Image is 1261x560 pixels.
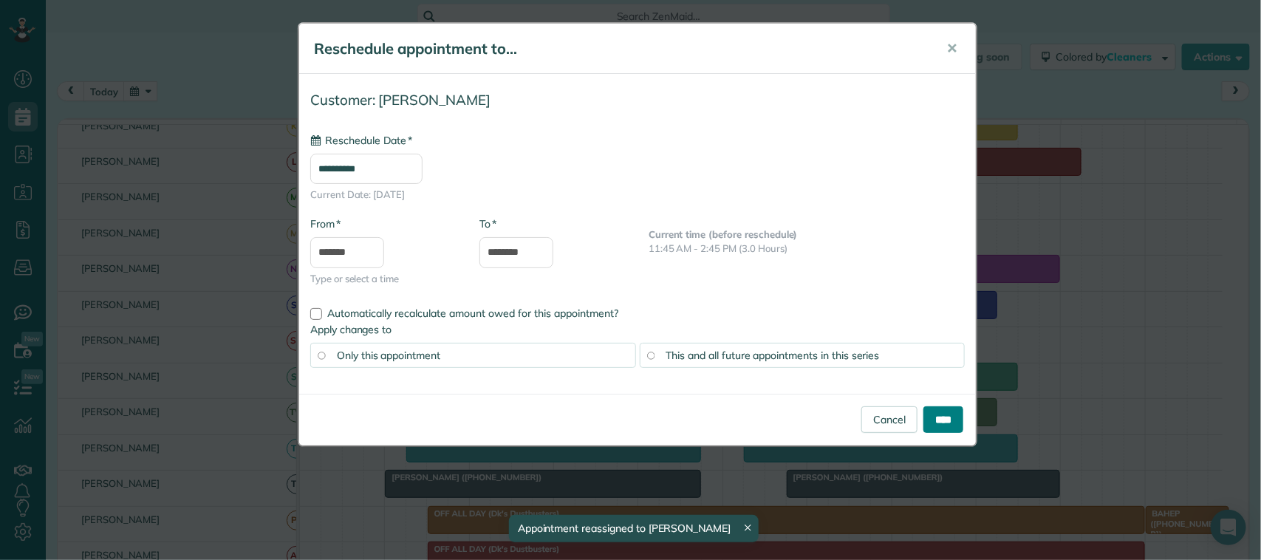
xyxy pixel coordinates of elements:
[310,133,412,148] label: Reschedule Date
[946,40,957,57] span: ✕
[337,349,440,362] span: Only this appointment
[310,92,965,108] h4: Customer: [PERSON_NAME]
[327,307,618,320] span: Automatically recalculate amount owed for this appointment?
[310,216,341,231] label: From
[479,216,496,231] label: To
[509,515,759,542] div: Appointment reassigned to [PERSON_NAME]
[314,38,926,59] h5: Reschedule appointment to...
[310,322,965,337] label: Apply changes to
[318,352,325,359] input: Only this appointment
[310,188,965,202] span: Current Date: [DATE]
[861,406,917,433] a: Cancel
[649,242,965,256] p: 11:45 AM - 2:45 PM (3.0 Hours)
[647,352,655,359] input: This and all future appointments in this series
[666,349,880,362] span: This and all future appointments in this series
[649,228,798,240] b: Current time (before reschedule)
[310,272,457,286] span: Type or select a time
